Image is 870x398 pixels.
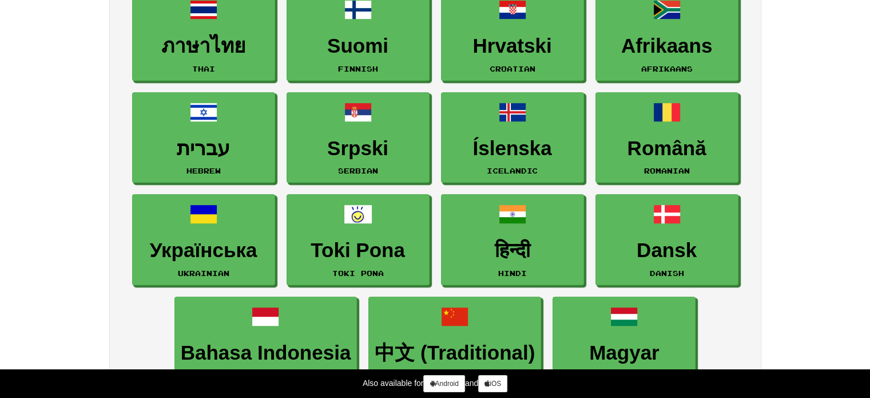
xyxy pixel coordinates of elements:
[447,137,578,160] h3: Íslenska
[138,35,269,57] h3: ภาษาไทย
[553,297,696,388] a: MagyarHungarian
[602,239,732,262] h3: Dansk
[332,269,384,277] small: Toki Pona
[138,137,269,160] h3: עברית
[287,194,430,285] a: Toki PonaToki Pona
[487,167,538,175] small: Icelandic
[138,239,269,262] h3: Українська
[293,239,423,262] h3: Toki Pona
[186,167,221,175] small: Hebrew
[192,65,215,73] small: Thai
[132,92,275,183] a: עבריתHebrew
[293,35,423,57] h3: Suomi
[641,65,693,73] small: Afrikaans
[287,92,430,183] a: SrpskiSerbian
[375,342,535,364] h3: 中文 (Traditional)
[595,92,738,183] a: RomânăRomanian
[644,167,690,175] small: Romanian
[293,137,423,160] h3: Srpski
[174,297,357,388] a: Bahasa IndonesiaIndonesian
[338,65,378,73] small: Finnish
[498,269,527,277] small: Hindi
[338,167,378,175] small: Serbian
[602,35,732,57] h3: Afrikaans
[447,35,578,57] h3: Hrvatski
[490,65,535,73] small: Croatian
[423,375,464,392] a: Android
[441,194,584,285] a: हिन्दीHindi
[559,342,689,364] h3: Magyar
[447,239,578,262] h3: हिन्दी
[595,194,738,285] a: DanskDanish
[478,375,507,392] a: iOS
[132,194,275,285] a: УкраїнськаUkrainian
[178,269,229,277] small: Ukrainian
[181,342,351,364] h3: Bahasa Indonesia
[650,269,684,277] small: Danish
[602,137,732,160] h3: Română
[368,297,541,388] a: 中文 (Traditional)Mandarin Chinese Traditional
[441,92,584,183] a: ÍslenskaIcelandic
